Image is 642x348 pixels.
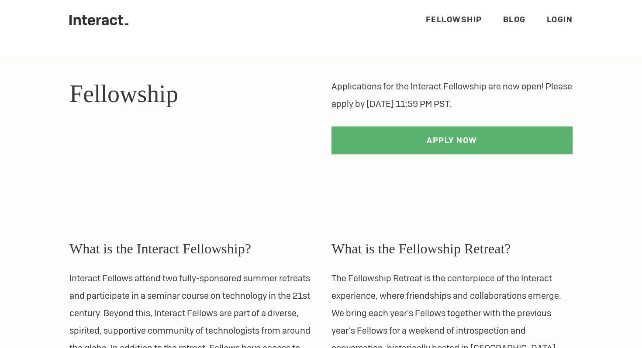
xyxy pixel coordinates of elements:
[331,126,573,154] a: Apply Now
[331,238,573,259] h3: What is the Fellowship Retreat?
[69,238,311,259] h3: What is the Interact Fellowship?
[426,14,482,24] a: Fellowship
[331,78,573,113] p: Applications for the Interact Fellowship are now open! Please apply by [DATE] 11:59 PM PST.
[547,14,573,24] a: Login
[503,14,526,24] a: Blog
[69,78,311,110] h1: Fellowship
